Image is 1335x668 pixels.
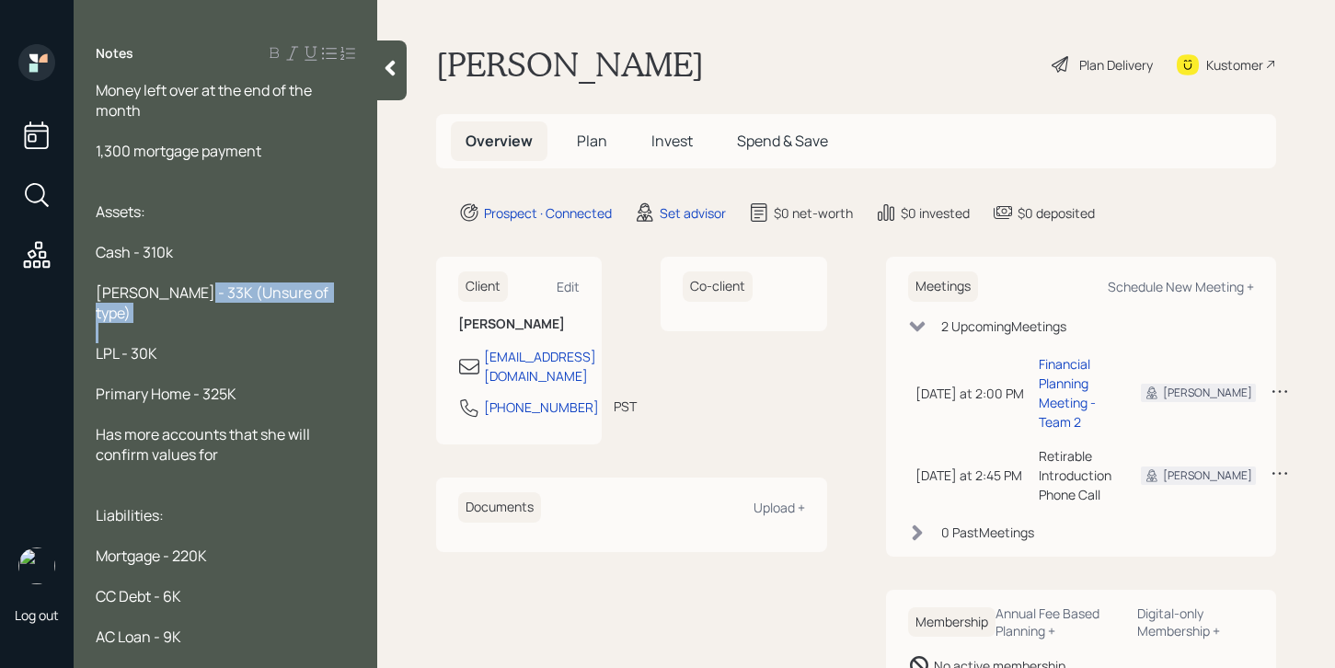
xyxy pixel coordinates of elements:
[1108,278,1254,295] div: Schedule New Meeting +
[915,384,1024,403] div: [DATE] at 2:00 PM
[1163,385,1252,401] div: [PERSON_NAME]
[96,141,261,161] span: 1,300 mortgage payment
[1137,605,1254,639] div: Digital-only Membership +
[915,466,1024,485] div: [DATE] at 2:45 PM
[1039,354,1111,432] div: Financial Planning Meeting - Team 2
[458,317,580,332] h6: [PERSON_NAME]
[15,606,59,624] div: Log out
[458,492,541,523] h6: Documents
[995,605,1123,639] div: Annual Fee Based Planning +
[683,271,753,302] h6: Co-client
[737,131,828,151] span: Spend & Save
[577,131,607,151] span: Plan
[96,586,181,606] span: CC Debt - 6K
[1039,446,1111,504] div: Retirable Introduction Phone Call
[908,271,978,302] h6: Meetings
[651,131,693,151] span: Invest
[1018,203,1095,223] div: $0 deposited
[908,607,995,638] h6: Membership
[96,80,315,121] span: Money left over at the end of the month
[484,397,599,417] div: [PHONE_NUMBER]
[614,397,637,416] div: PST
[96,546,207,566] span: Mortgage - 220K
[96,242,173,262] span: Cash - 310k
[901,203,970,223] div: $0 invested
[941,317,1066,336] div: 2 Upcoming Meeting s
[96,627,181,647] span: AC Loan - 9K
[754,499,805,516] div: Upload +
[1206,55,1263,75] div: Kustomer
[436,44,704,85] h1: [PERSON_NAME]
[1079,55,1153,75] div: Plan Delivery
[458,271,508,302] h6: Client
[96,384,236,404] span: Primary Home - 325K
[941,523,1034,542] div: 0 Past Meeting s
[484,347,596,386] div: [EMAIL_ADDRESS][DOMAIN_NAME]
[96,44,133,63] label: Notes
[466,131,533,151] span: Overview
[557,278,580,295] div: Edit
[96,202,145,222] span: Assets:
[96,505,164,525] span: Liabilities:
[18,547,55,584] img: retirable_logo.png
[96,424,313,465] span: Has more accounts that she will confirm values for
[96,282,331,323] span: [PERSON_NAME] - 33K (Unsure of type)
[774,203,853,223] div: $0 net-worth
[1163,467,1252,484] div: [PERSON_NAME]
[484,203,612,223] div: Prospect · Connected
[96,343,157,363] span: LPL - 30K
[660,203,726,223] div: Set advisor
